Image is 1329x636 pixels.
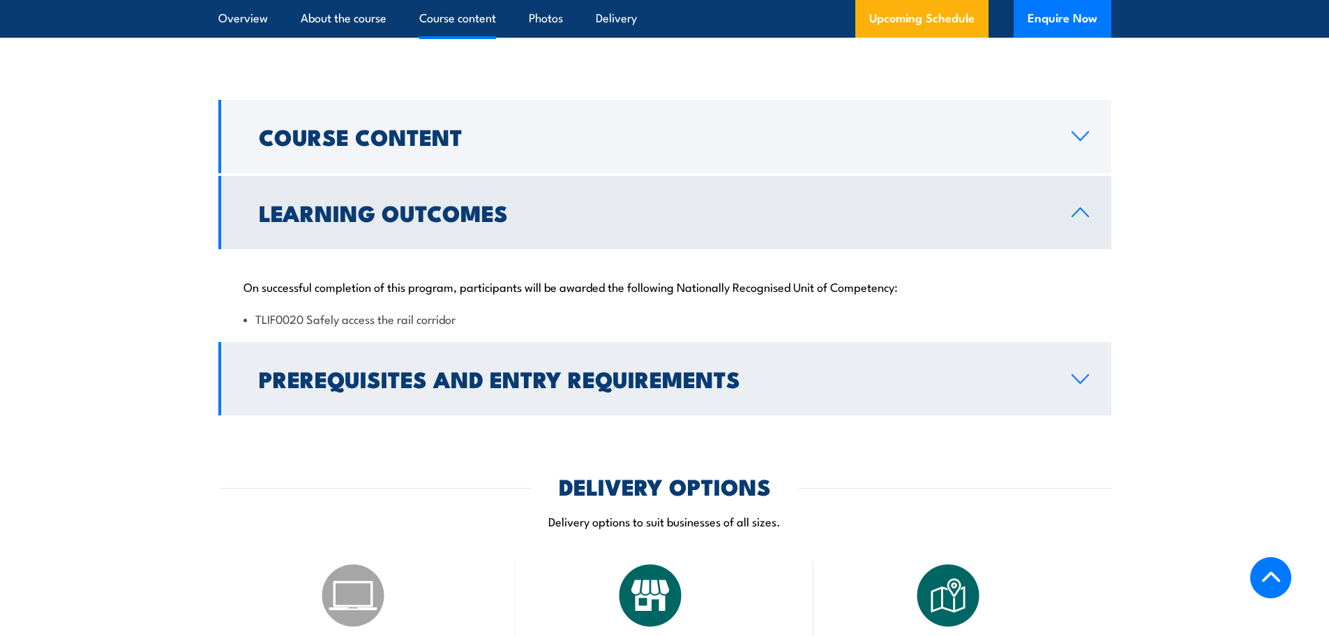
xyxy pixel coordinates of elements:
[259,202,1049,222] h2: Learning Outcomes
[259,126,1049,146] h2: Course Content
[218,513,1111,529] p: Delivery options to suit businesses of all sizes.
[218,100,1111,173] a: Course Content
[243,279,1086,293] p: On successful completion of this program, participants will be awarded the following Nationally R...
[559,476,771,496] h2: DELIVERY OPTIONS
[218,342,1111,415] a: Prerequisites and Entry Requirements
[218,176,1111,249] a: Learning Outcomes
[243,311,1086,327] li: TLIF0020 Safely access the rail corridor
[259,369,1049,388] h2: Prerequisites and Entry Requirements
